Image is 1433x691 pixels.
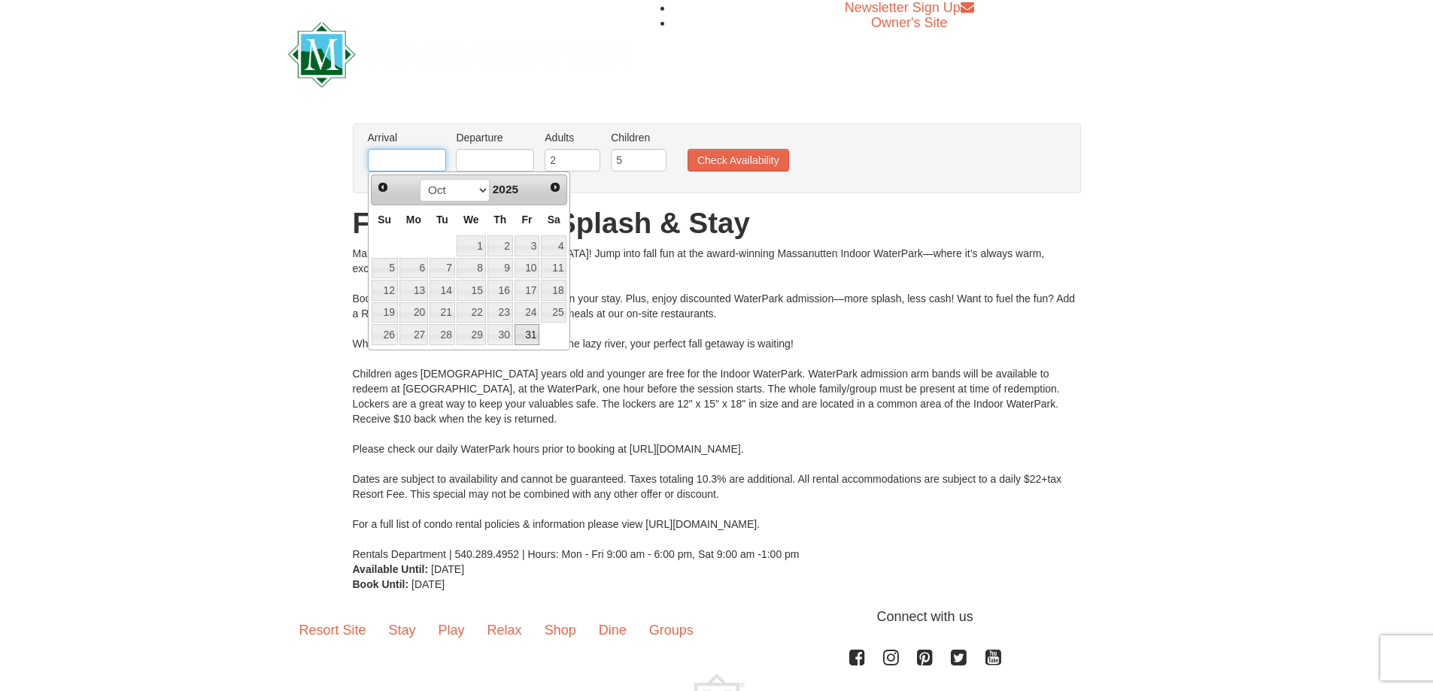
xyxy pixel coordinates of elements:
a: 4 [541,235,566,256]
a: 30 [487,324,513,345]
a: 9 [487,258,513,279]
h1: Fall Into Fun – Splash & Stay [353,208,1081,238]
a: Relax [476,607,533,653]
span: Wednesday [463,214,479,226]
td: available [487,302,514,324]
a: 5 [372,258,398,279]
a: 7 [430,258,455,279]
p: Connect with us [288,607,1146,627]
span: Next [549,181,561,193]
td: available [429,323,456,346]
td: available [399,257,429,280]
strong: Book Until: [353,578,409,590]
img: Massanutten Resort Logo [288,22,633,87]
a: Next [545,177,566,198]
td: available [371,302,399,324]
td: available [371,323,399,346]
a: 1 [457,235,486,256]
span: [DATE] [411,578,445,590]
span: Tuesday [436,214,448,226]
a: Play [427,607,476,653]
td: available [456,302,487,324]
td: available [371,279,399,302]
label: Adults [545,130,600,145]
td: available [456,235,487,257]
span: Sunday [378,214,391,226]
td: available [399,279,429,302]
td: available [456,323,487,346]
td: available [514,279,541,302]
a: Groups [638,607,705,653]
td: available [514,257,541,280]
a: 17 [515,280,540,301]
a: 19 [372,302,398,323]
td: available [514,302,541,324]
a: Owner's Site [871,15,947,30]
a: Stay [378,607,427,653]
a: 3 [515,235,540,256]
a: 22 [457,302,486,323]
a: 26 [372,324,398,345]
a: 15 [457,280,486,301]
label: Children [611,130,666,145]
span: Friday [522,214,533,226]
a: 27 [399,324,428,345]
td: available [540,302,567,324]
a: 12 [372,280,398,301]
a: Prev [373,177,394,198]
a: 2 [487,235,513,256]
a: 16 [487,280,513,301]
td: available [399,323,429,346]
td: available [540,257,567,280]
span: Monday [406,214,421,226]
td: available [487,257,514,280]
a: Shop [533,607,587,653]
a: 11 [541,258,566,279]
td: available [514,323,541,346]
span: Thursday [493,214,506,226]
a: 6 [399,258,428,279]
td: available [540,279,567,302]
td: available [487,235,514,257]
span: Prev [377,181,389,193]
td: available [487,279,514,302]
span: 2025 [493,183,518,195]
span: [DATE] [431,563,464,575]
td: available [456,279,487,302]
a: 23 [487,302,513,323]
a: 18 [541,280,566,301]
td: available [540,235,567,257]
td: available [429,302,456,324]
a: 20 [399,302,428,323]
a: 10 [515,258,540,279]
a: 21 [430,302,455,323]
td: available [456,257,487,280]
button: Check Availability [688,149,789,171]
div: Make a Splash This Fall at [GEOGRAPHIC_DATA]! Jump into fall fun at the award-winning Massanutten... [353,246,1081,562]
label: Arrival [368,130,446,145]
a: 29 [457,324,486,345]
td: available [371,257,399,280]
td: available [429,279,456,302]
span: Saturday [548,214,560,226]
a: Resort Site [288,607,378,653]
a: 8 [457,258,486,279]
a: 25 [541,302,566,323]
a: 24 [515,302,540,323]
a: Dine [587,607,638,653]
a: 14 [430,280,455,301]
label: Departure [456,130,534,145]
a: 28 [430,324,455,345]
a: 31 [515,324,540,345]
a: 13 [399,280,428,301]
td: available [399,302,429,324]
td: available [514,235,541,257]
a: Massanutten Resort [288,35,633,70]
td: available [487,323,514,346]
strong: Available Until: [353,563,429,575]
td: available [429,257,456,280]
